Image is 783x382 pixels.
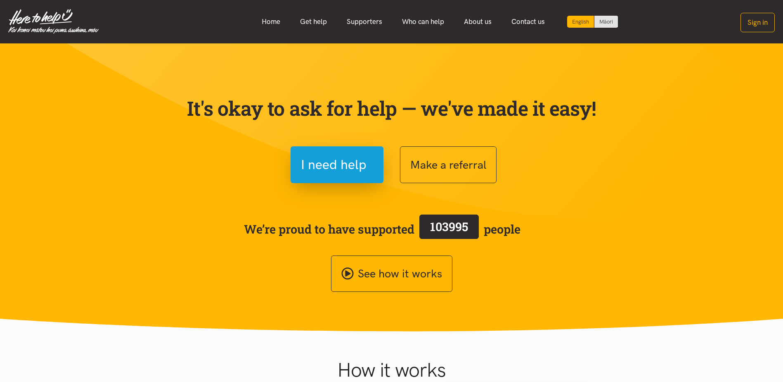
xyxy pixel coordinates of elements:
[8,9,99,34] img: Home
[252,13,290,31] a: Home
[501,13,555,31] a: Contact us
[430,219,468,234] span: 103995
[290,13,337,31] a: Get help
[454,13,501,31] a: About us
[740,13,775,32] button: Sign in
[392,13,454,31] a: Who can help
[331,255,452,292] a: See how it works
[257,358,526,382] h1: How it works
[594,16,618,28] a: Switch to Te Reo Māori
[185,96,598,120] p: It's okay to ask for help — we've made it easy!
[400,146,497,183] button: Make a referral
[567,16,618,28] div: Language toggle
[244,213,520,245] span: We’re proud to have supported people
[414,213,484,245] a: 103995
[337,13,392,31] a: Supporters
[291,146,383,183] button: I need help
[567,16,594,28] div: Current language
[301,154,367,175] span: I need help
